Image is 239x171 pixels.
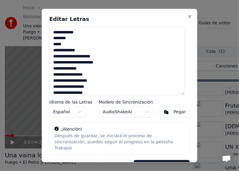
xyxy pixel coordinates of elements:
label: Modelo de Sincronización [99,100,154,104]
label: Idioma de las Letras [49,100,92,104]
div: Pegar [174,109,186,115]
button: Guardar y Sincronizar [134,160,190,171]
h2: Editar Letras [49,16,190,22]
div: Después de guardar, se iniciará el proceso de sincronización; puedes seguir el progreso en la pes... [54,133,185,151]
button: Pegar [160,106,190,117]
div: ¡Atención! [54,126,185,132]
button: Cancelar [102,160,131,171]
